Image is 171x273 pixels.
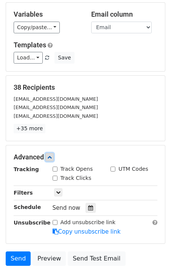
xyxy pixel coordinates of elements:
[14,105,98,110] small: [EMAIL_ADDRESS][DOMAIN_NAME]
[14,204,41,210] strong: Schedule
[61,218,116,226] label: Add unsubscribe link
[14,41,46,49] a: Templates
[14,22,60,33] a: Copy/paste...
[14,52,43,64] a: Load...
[118,165,148,173] label: UTM Codes
[14,153,157,161] h5: Advanced
[33,251,66,266] a: Preview
[14,10,80,19] h5: Variables
[53,228,121,235] a: Copy unsubscribe link
[91,10,157,19] h5: Email column
[6,251,31,266] a: Send
[14,190,33,196] strong: Filters
[14,166,39,172] strong: Tracking
[14,83,157,92] h5: 38 Recipients
[61,165,93,173] label: Track Opens
[14,96,98,102] small: [EMAIL_ADDRESS][DOMAIN_NAME]
[54,52,74,64] button: Save
[53,204,81,211] span: Send now
[14,113,98,119] small: [EMAIL_ADDRESS][DOMAIN_NAME]
[14,124,45,133] a: +35 more
[68,251,125,266] a: Send Test Email
[133,237,171,273] iframe: Chat Widget
[14,220,51,226] strong: Unsubscribe
[61,174,92,182] label: Track Clicks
